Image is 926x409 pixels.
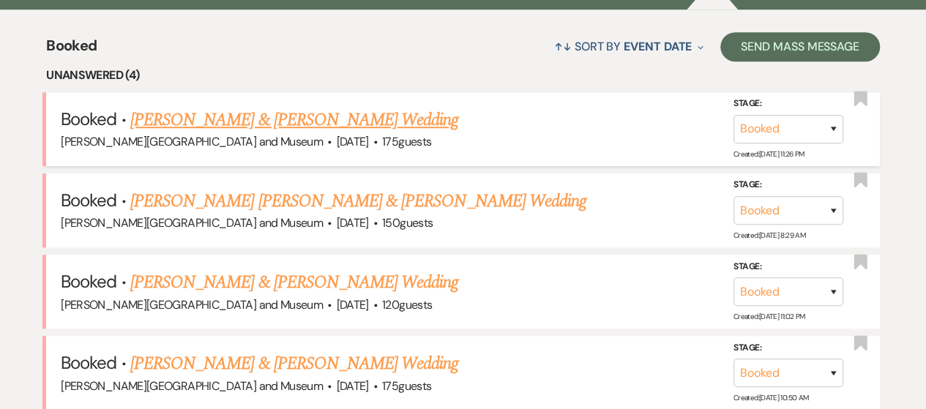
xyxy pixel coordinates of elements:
[336,297,368,312] span: [DATE]
[130,188,586,214] a: [PERSON_NAME] [PERSON_NAME] & [PERSON_NAME] Wedding
[61,351,116,374] span: Booked
[733,393,808,402] span: Created: [DATE] 10:50 AM
[61,189,116,211] span: Booked
[61,297,323,312] span: [PERSON_NAME][GEOGRAPHIC_DATA] and Museum
[733,230,805,240] span: Created: [DATE] 8:29 AM
[46,66,880,85] li: Unanswered (4)
[336,378,368,394] span: [DATE]
[733,96,843,112] label: Stage:
[382,378,431,394] span: 175 guests
[382,297,432,312] span: 120 guests
[46,34,97,66] span: Booked
[61,270,116,293] span: Booked
[382,134,431,149] span: 175 guests
[336,215,368,230] span: [DATE]
[548,27,709,66] button: Sort By Event Date
[61,108,116,130] span: Booked
[733,259,843,275] label: Stage:
[554,39,572,54] span: ↑↓
[61,134,323,149] span: [PERSON_NAME][GEOGRAPHIC_DATA] and Museum
[130,350,458,377] a: [PERSON_NAME] & [PERSON_NAME] Wedding
[130,269,458,296] a: [PERSON_NAME] & [PERSON_NAME] Wedding
[733,312,804,321] span: Created: [DATE] 11:02 PM
[130,107,458,133] a: [PERSON_NAME] & [PERSON_NAME] Wedding
[720,32,880,61] button: Send Mass Message
[61,215,323,230] span: [PERSON_NAME][GEOGRAPHIC_DATA] and Museum
[336,134,368,149] span: [DATE]
[61,378,323,394] span: [PERSON_NAME][GEOGRAPHIC_DATA] and Museum
[733,340,843,356] label: Stage:
[624,39,692,54] span: Event Date
[733,177,843,193] label: Stage:
[733,149,804,159] span: Created: [DATE] 11:26 PM
[382,215,433,230] span: 150 guests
